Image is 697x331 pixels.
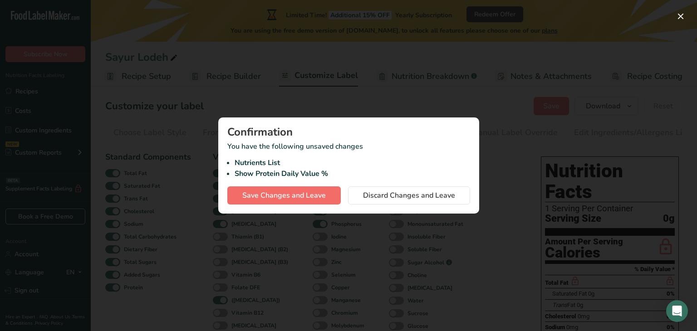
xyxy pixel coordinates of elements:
[235,157,470,168] li: Nutrients List
[235,168,470,179] li: Show Protein Daily Value %
[227,127,470,137] div: Confirmation
[348,186,470,204] button: Discard Changes and Leave
[242,190,326,201] span: Save Changes and Leave
[363,190,455,201] span: Discard Changes and Leave
[227,141,470,179] p: You have the following unsaved changes
[666,300,688,322] div: Open Intercom Messenger
[227,186,341,204] button: Save Changes and Leave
